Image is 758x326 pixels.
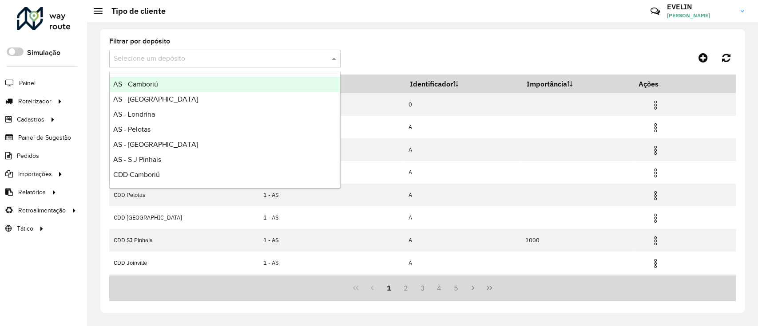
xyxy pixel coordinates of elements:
td: A [404,161,520,184]
th: Importância [521,75,633,93]
td: 0 [404,93,520,116]
th: Ações [632,75,686,93]
span: Importações [18,169,52,179]
label: Simulação [27,47,60,58]
span: AS - S J Pinhais [113,156,161,163]
label: Filtrar por depósito [109,36,170,47]
span: Roteirizador [18,97,52,106]
a: Contato Rápido [646,2,665,21]
td: $ [404,274,520,297]
span: AS - [GEOGRAPHIC_DATA] [113,141,198,148]
h3: EVELIN [667,3,734,11]
span: Relatórios [18,188,46,197]
span: [PERSON_NAME] [667,12,734,20]
span: Pedidos [17,151,39,161]
td: 1 - AS [259,184,404,206]
button: 4 [431,279,448,296]
button: 3 [414,279,431,296]
span: Painel [19,79,36,88]
td: A [404,206,520,229]
h2: Tipo de cliente [103,6,166,16]
span: AS - Camboriú [113,80,158,88]
td: A [404,251,520,274]
td: A [404,116,520,138]
th: Identificador [404,75,520,93]
td: A [404,184,520,206]
td: AS - Londrina [109,274,259,297]
span: Cadastros [17,115,44,124]
td: 1 - AS [259,229,404,251]
span: AS - Pelotas [113,126,151,133]
button: 2 [397,279,414,296]
span: Painel de Sugestão [18,133,71,142]
td: 1 - AS - CARRETA - Lateral [259,274,404,297]
button: Next Page [464,279,481,296]
span: AS - Londrina [113,110,155,118]
td: A [404,138,520,161]
button: Last Page [481,279,498,296]
span: Retroalimentação [18,206,66,215]
span: CDD Camboriú [113,171,160,178]
td: 1000 [521,229,633,251]
td: A [404,229,520,251]
button: 1 [381,279,397,296]
td: CDD [GEOGRAPHIC_DATA] [109,206,259,229]
button: 5 [448,279,464,296]
span: Tático [17,224,33,233]
ng-dropdown-panel: Options list [109,72,341,189]
span: AS - [GEOGRAPHIC_DATA] [113,95,198,103]
td: 1 - AS [259,251,404,274]
td: CDD Joinville [109,251,259,274]
td: CDD SJ Pinhais [109,229,259,251]
td: 1 - AS [259,206,404,229]
td: CDD Pelotas [109,184,259,206]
